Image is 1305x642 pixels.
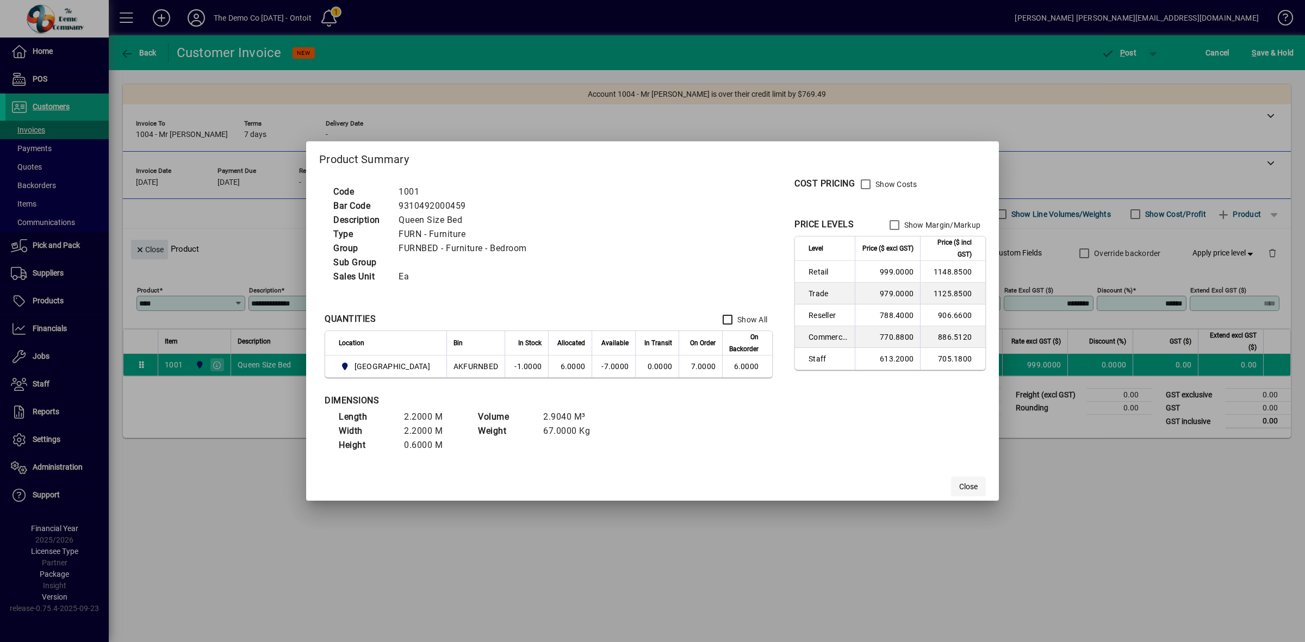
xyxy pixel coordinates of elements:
[920,326,985,348] td: 886.5120
[505,356,548,377] td: -1.0000
[920,304,985,326] td: 906.6600
[328,199,393,213] td: Bar Code
[538,424,603,438] td: 67.0000 Kg
[691,362,716,371] span: 7.0000
[325,313,376,326] div: QUANTITIES
[920,348,985,370] td: 705.1800
[601,337,629,349] span: Available
[809,353,848,364] span: Staff
[453,337,463,349] span: Bin
[557,337,585,349] span: Allocated
[855,283,920,304] td: 979.0000
[393,199,540,213] td: 9310492000459
[446,356,505,377] td: AKFURNBED
[518,337,542,349] span: In Stock
[690,337,716,349] span: On Order
[959,481,978,493] span: Close
[794,177,855,190] div: COST PRICING
[902,220,981,230] label: Show Margin/Markup
[920,261,985,283] td: 1148.8500
[927,236,972,260] span: Price ($ incl GST)
[328,185,393,199] td: Code
[722,356,772,377] td: 6.0000
[328,255,393,270] td: Sub Group
[339,360,434,373] span: Auckland
[735,314,767,325] label: Show All
[393,241,540,255] td: FURNBED - Furniture - Bedroom
[393,213,540,227] td: Queen Size Bed
[855,261,920,283] td: 999.0000
[473,424,538,438] td: Weight
[809,310,848,321] span: Reseller
[399,438,464,452] td: 0.6000 M
[855,348,920,370] td: 613.2000
[862,242,913,254] span: Price ($ excl GST)
[339,337,364,349] span: Location
[644,337,672,349] span: In Transit
[333,424,399,438] td: Width
[855,326,920,348] td: 770.8800
[399,410,464,424] td: 2.2000 M
[473,410,538,424] td: Volume
[328,241,393,255] td: Group
[729,331,759,355] span: On Backorder
[873,179,917,190] label: Show Costs
[355,361,430,372] span: [GEOGRAPHIC_DATA]
[809,242,823,254] span: Level
[306,141,999,173] h2: Product Summary
[920,283,985,304] td: 1125.8500
[809,332,848,342] span: Commercial
[393,227,540,241] td: FURN - Furniture
[538,410,603,424] td: 2.9040 M³
[393,185,540,199] td: 1001
[809,288,848,299] span: Trade
[328,227,393,241] td: Type
[648,362,673,371] span: 0.0000
[855,304,920,326] td: 788.4000
[325,394,596,407] div: DIMENSIONS
[328,270,393,284] td: Sales Unit
[328,213,393,227] td: Description
[333,410,399,424] td: Length
[809,266,848,277] span: Retail
[951,477,986,496] button: Close
[592,356,635,377] td: -7.0000
[548,356,592,377] td: 6.0000
[399,424,464,438] td: 2.2000 M
[393,270,540,284] td: Ea
[794,218,854,231] div: PRICE LEVELS
[333,438,399,452] td: Height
